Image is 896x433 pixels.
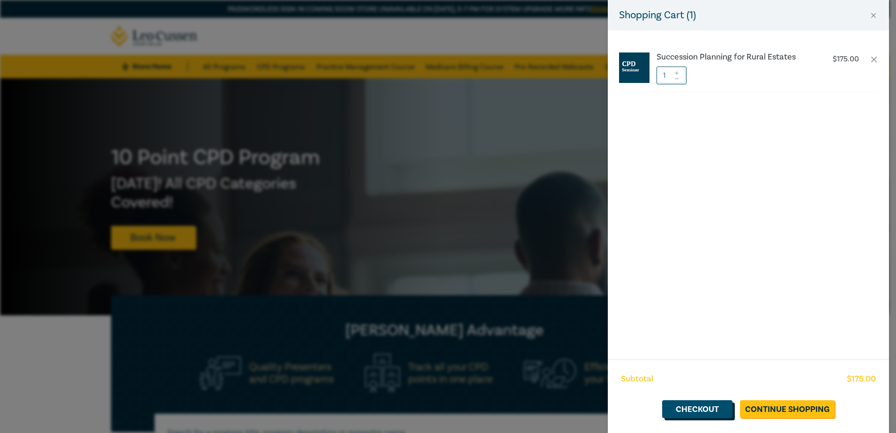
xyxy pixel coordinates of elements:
h5: Shopping Cart ( 1 ) [619,7,696,23]
button: Close [869,11,878,20]
input: 1 [657,67,687,84]
a: Checkout [662,400,732,418]
p: $ 175.00 [833,55,859,64]
span: Subtotal [621,373,653,385]
img: CPD%20Seminar.jpg [619,52,650,83]
a: Succession Planning for Rural Estates [657,52,812,62]
span: $ 175.00 [847,373,876,385]
a: Continue Shopping [740,400,835,418]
